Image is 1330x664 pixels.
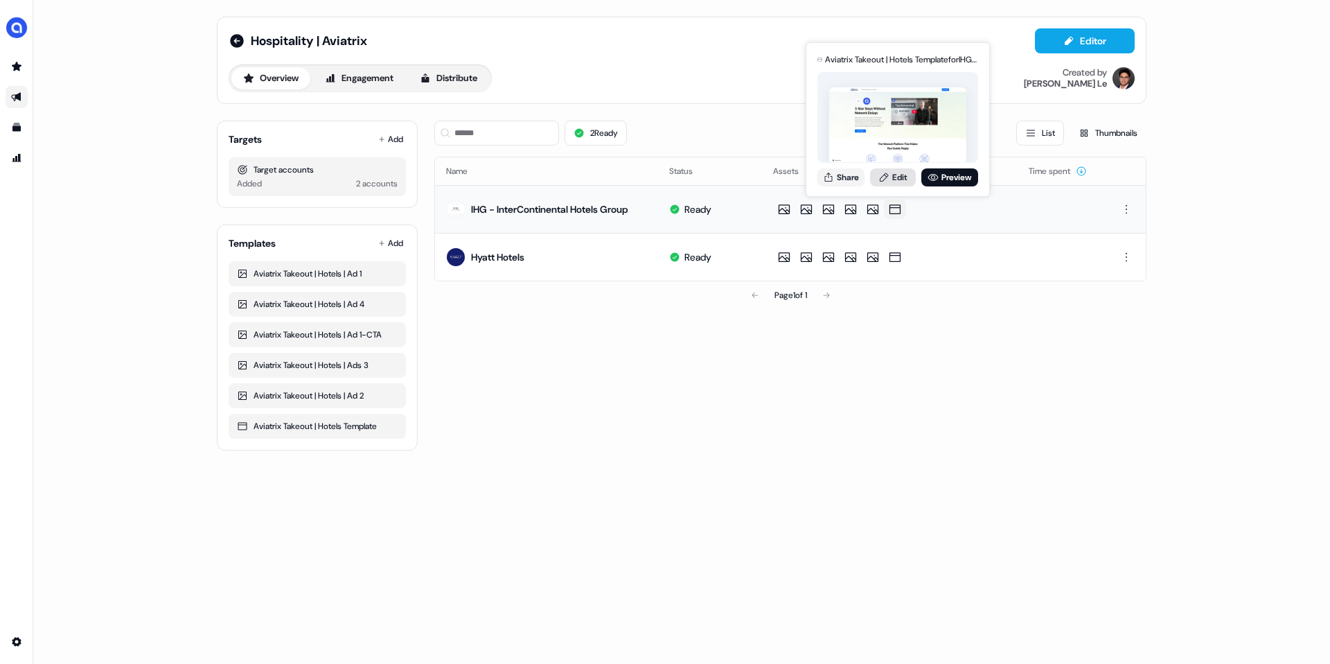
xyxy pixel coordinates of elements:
[6,147,28,169] a: Go to attribution
[565,121,627,146] button: 2Ready
[6,631,28,653] a: Go to integrations
[237,297,398,311] div: Aviatrix Takeout | Hotels | Ad 4
[237,328,398,342] div: Aviatrix Takeout | Hotels | Ad 1-CTA
[237,163,398,177] div: Target accounts
[471,202,628,216] div: IHG - InterContinental Hotels Group
[817,168,864,186] button: Share
[774,288,807,302] div: Page 1 of 1
[237,177,262,191] div: Added
[6,116,28,139] a: Go to templates
[1035,35,1135,50] a: Editor
[762,157,928,185] th: Assets
[825,53,978,67] div: Aviatrix Takeout | Hotels Template for IHG - InterContinental Hotels Group
[1016,121,1064,146] button: List
[1035,28,1135,53] button: Editor
[408,67,489,89] button: Distribute
[229,236,276,250] div: Templates
[669,159,709,184] button: Status
[251,33,367,49] span: Hospitality | Aviatrix
[684,202,711,216] div: Ready
[229,132,262,146] div: Targets
[237,267,398,281] div: Aviatrix Takeout | Hotels | Ad 1
[375,130,406,149] button: Add
[471,250,524,264] div: Hyatt Hotels
[446,159,484,184] button: Name
[684,250,711,264] div: Ready
[237,358,398,372] div: Aviatrix Takeout | Hotels | Ads 3
[1024,78,1107,89] div: [PERSON_NAME] Le
[1070,121,1146,146] button: Thumbnails
[237,419,398,433] div: Aviatrix Takeout | Hotels Template
[870,168,916,186] a: Edit
[6,55,28,78] a: Go to prospects
[921,168,978,186] a: Preview
[237,389,398,403] div: Aviatrix Takeout | Hotels | Ad 2
[6,86,28,108] a: Go to outbound experience
[313,67,405,89] button: Engagement
[1112,67,1135,89] img: Hugh
[829,87,966,164] img: asset preview
[1063,67,1107,78] div: Created by
[356,177,398,191] div: 2 accounts
[231,67,310,89] button: Overview
[1029,159,1087,184] button: Time spent
[375,234,406,253] button: Add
